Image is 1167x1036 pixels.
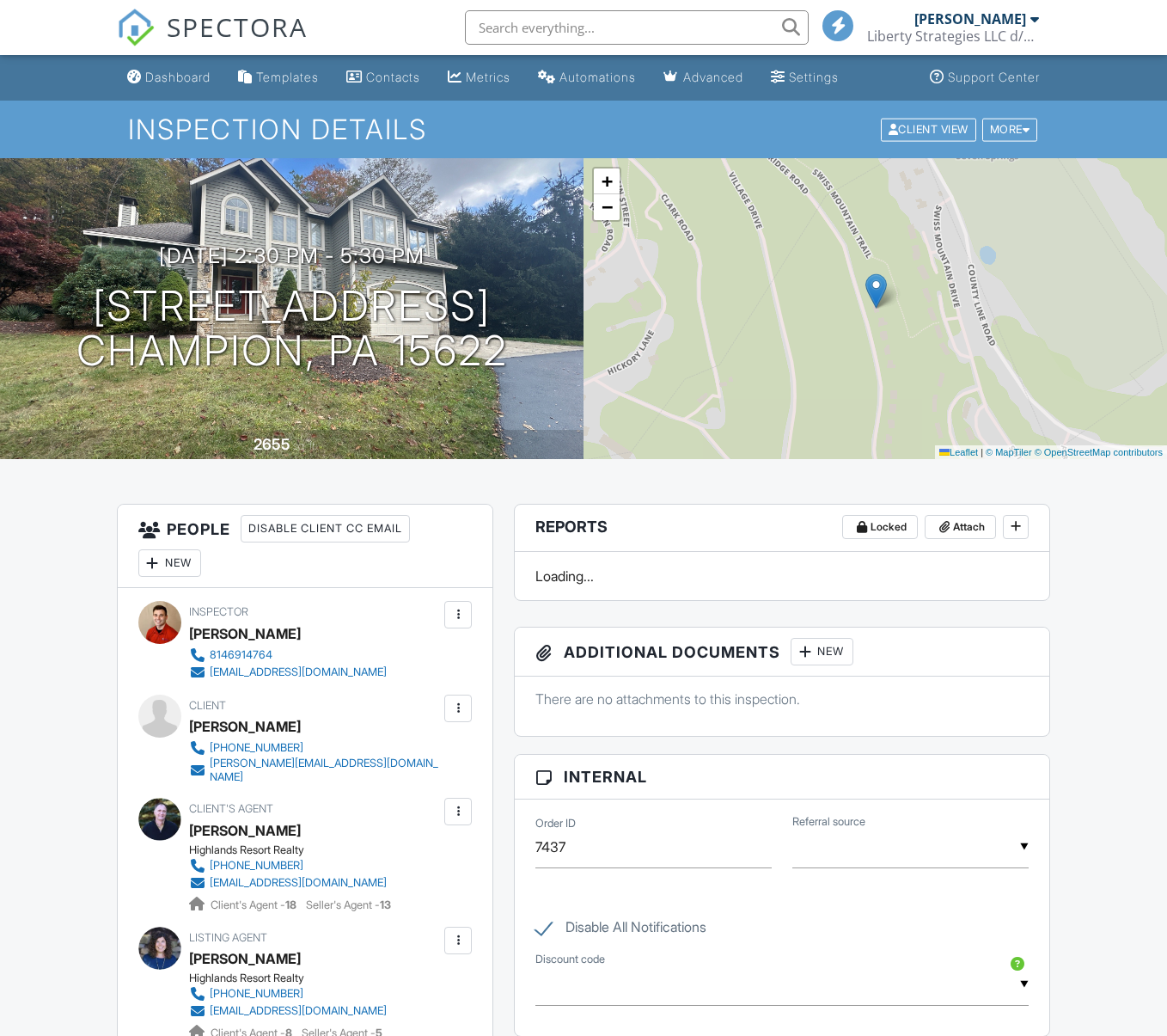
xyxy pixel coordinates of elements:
[789,70,839,84] div: Settings
[515,755,1049,800] h3: Internal
[167,9,308,45] span: SPECTORA
[602,196,613,218] span: −
[210,859,303,873] div: [PHONE_NUMBER]
[189,664,387,681] a: [EMAIL_ADDRESS][DOMAIN_NAME]
[948,70,1040,84] div: Support Center
[118,505,493,588] h3: People
[117,9,155,46] img: The Best Home Inspection Software - Spectora
[231,62,326,94] a: Templates
[189,739,441,757] a: [PHONE_NUMBER]
[559,70,636,84] div: Automations
[865,273,887,309] img: Marker
[1035,447,1163,457] a: © OpenStreetMap contributors
[189,818,301,843] a: [PERSON_NAME]
[306,898,391,911] span: Seller's Agent -
[380,898,391,911] strong: 13
[128,114,1040,144] h1: Inspection Details
[764,62,846,94] a: Settings
[210,757,441,784] div: [PERSON_NAME][EMAIL_ADDRESS][DOMAIN_NAME]
[241,515,410,543] div: Disable Client CC Email
[189,972,400,985] div: Highlands Resort Realty
[254,435,290,453] div: 2655
[881,118,976,141] div: Client View
[981,447,983,457] span: |
[939,447,978,457] a: Leaflet
[535,952,605,967] label: Discount code
[210,876,387,890] div: [EMAIL_ADDRESS][DOMAIN_NAME]
[189,605,248,618] span: Inspector
[210,741,303,755] div: [PHONE_NUMBER]
[189,802,273,815] span: Client's Agent
[117,23,308,59] a: SPECTORA
[441,62,517,94] a: Metrics
[189,985,387,1002] a: [PHONE_NUMBER]
[923,62,1047,94] a: Support Center
[602,170,613,192] span: +
[914,10,1026,28] div: [PERSON_NAME]
[189,714,301,739] div: [PERSON_NAME]
[594,169,620,194] a: Zoom in
[531,62,643,94] a: Automations (Basic)
[535,919,706,941] label: Disable All Notifications
[189,874,387,892] a: [EMAIL_ADDRESS][DOMAIN_NAME]
[982,118,1038,141] div: More
[515,628,1049,677] h3: Additional Documents
[683,70,743,84] div: Advanced
[867,28,1039,45] div: Liberty Strategies LLC d/b/a Liberty Inspectors
[465,10,809,45] input: Search everything...
[594,194,620,220] a: Zoom out
[339,62,427,94] a: Contacts
[466,70,510,84] div: Metrics
[189,857,387,874] a: [PHONE_NUMBER]
[210,1004,387,1018] div: [EMAIL_ADDRESS][DOMAIN_NAME]
[120,62,217,94] a: Dashboard
[189,621,301,647] div: [PERSON_NAME]
[189,699,226,712] span: Client
[189,757,441,784] a: [PERSON_NAME][EMAIL_ADDRESS][DOMAIN_NAME]
[535,816,576,831] label: Order ID
[210,648,272,662] div: 8146914764
[366,70,420,84] div: Contacts
[76,284,508,375] h1: [STREET_ADDRESS] Champion, PA 15622
[189,931,267,944] span: Listing Agent
[792,814,865,830] label: Referral source
[657,62,750,94] a: Advanced
[210,665,387,679] div: [EMAIL_ADDRESS][DOMAIN_NAME]
[211,898,299,911] span: Client's Agent -
[189,843,400,857] div: Highlands Resort Realty
[535,690,1029,708] p: There are no attachments to this inspection.
[986,447,1032,457] a: © MapTiler
[145,70,211,84] div: Dashboard
[210,987,303,1001] div: [PHONE_NUMBER]
[159,244,425,267] h3: [DATE] 2:30 pm - 5:30 pm
[879,122,981,135] a: Client View
[138,549,201,577] div: New
[285,898,296,911] strong: 18
[189,647,387,664] a: 8146914764
[189,1002,387,1020] a: [EMAIL_ADDRESS][DOMAIN_NAME]
[256,70,319,84] div: Templates
[293,439,317,452] span: sq. ft.
[189,946,301,972] a: [PERSON_NAME]
[791,638,853,665] div: New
